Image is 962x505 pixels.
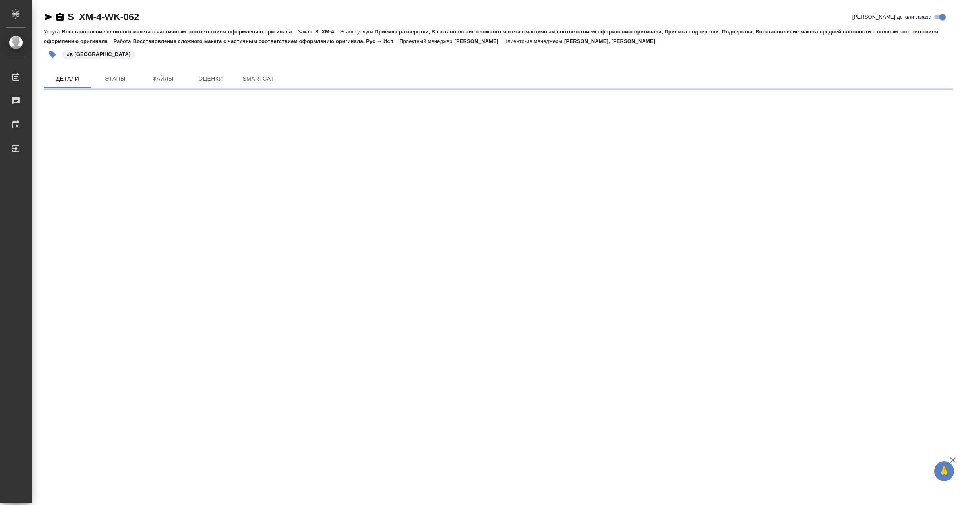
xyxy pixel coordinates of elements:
[133,38,399,44] p: Восстановление сложного макета с частичным соответствием оформлению оригинала, Рус → Исп
[315,29,340,35] p: S_XM-4
[68,12,139,22] a: S_XM-4-WK-062
[192,74,230,84] span: Оценки
[67,50,130,58] p: #в [GEOGRAPHIC_DATA]
[298,29,315,35] p: Заказ:
[454,38,504,44] p: [PERSON_NAME]
[44,46,61,63] button: Добавить тэг
[934,461,954,481] button: 🙏
[48,74,87,84] span: Детали
[44,12,53,22] button: Скопировать ссылку для ЯМессенджера
[55,12,65,22] button: Скопировать ссылку
[114,38,133,44] p: Работа
[340,29,375,35] p: Этапы услуги
[937,463,951,480] span: 🙏
[399,38,454,44] p: Проектный менеджер
[61,50,136,57] span: в ворд
[96,74,134,84] span: Этапы
[239,74,277,84] span: SmartCat
[564,38,661,44] p: [PERSON_NAME], [PERSON_NAME]
[44,29,62,35] p: Услуга
[62,29,298,35] p: Восстановление сложного макета с частичным соответствием оформлению оригинала
[504,38,564,44] p: Клиентские менеджеры
[144,74,182,84] span: Файлы
[852,13,931,21] span: [PERSON_NAME] детали заказа
[44,29,939,44] p: Приемка разверстки, Восстановление сложного макета с частичным соответствием оформлению оригинала...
